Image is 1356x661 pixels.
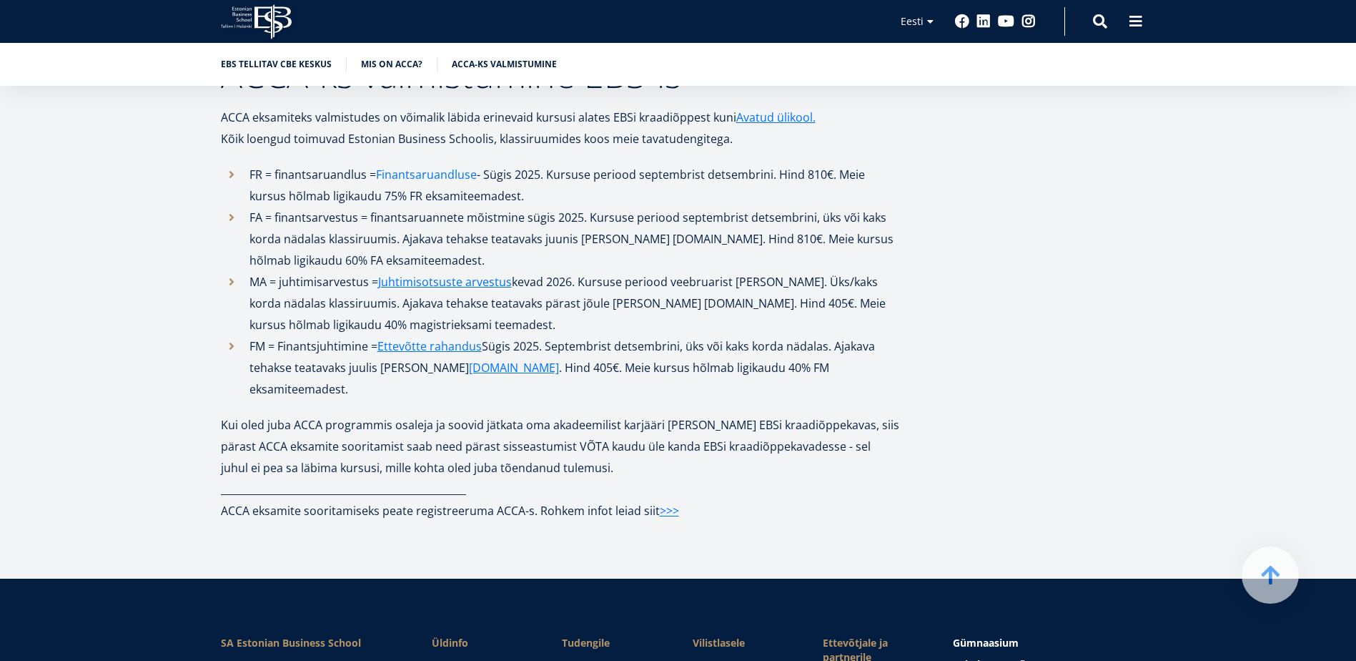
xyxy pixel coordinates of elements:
[376,164,477,185] a: Finantsaruandluse
[953,636,1019,650] font: Gümnaasium
[378,271,512,293] a: Juhtimisotsuste arvestus
[249,167,865,204] font: - Sügis 2025. Kursuse periood septembrist detsembrini. Hind 810€. Meie kursus hõlmab ligikaudu 75...
[221,479,900,522] p: _________________________________________________
[736,107,816,128] a: Avatud ülikool.
[221,109,736,125] font: ACCA eksamiteks valmistudes on võimalik läbida erinevaid kursusi alates EBSi kraadiõppest kuni
[976,14,991,29] a: Linkedin
[955,14,969,29] a: Facebook
[432,636,533,650] span: Üldinfo
[693,636,794,650] span: Vilistlasele
[953,636,1136,650] a: Gümnaasium
[1021,14,1036,29] a: Instagramis
[660,500,679,522] a: >>>
[469,357,559,378] a: [DOMAIN_NAME]
[221,414,900,479] p: Kui oled juba ACCA programmis osaleja ja soovid jätkata oma akadeemilist karjääri [PERSON_NAME] E...
[998,14,1014,29] a: Youtube
[361,57,422,72] a: Mis on ACCA?
[249,338,377,354] font: FM = Finantsjuhtimine =
[249,338,875,376] font: Sügis 2025. Septembrist detsembrini, üks või kaks korda nädalas. Ajakava tehakse teatavaks juulis...
[249,274,378,290] font: MA = juhtimisarvestus =
[221,57,900,92] h2: ACCA-ks valmistumine EBS-is
[221,128,900,150] p: Kõik loengud toimuvad Estonian Business Schoolis, klassiruumides koos meie tavatudengitega.
[221,636,404,650] div: SA Estonian Business School
[221,503,660,519] font: ACCA eksamite sooritamiseks peate registreeruma ACCA-s. Rohkem infot leiad siit
[249,274,886,333] font: kevad 2026. Kursuse periood veebruarist [PERSON_NAME]. Üks/kaks korda nädalas klassiruumis. Ajaka...
[221,57,332,72] a: EBS tellitav cbe keskus
[452,57,557,72] a: ACCA-ks valmistumine
[249,167,376,182] font: FR = finantsaruandlus =
[562,636,663,650] a: Tudengile
[377,336,482,357] a: Ettevõtte rahandus
[221,207,900,271] li: FA = finantsarvestus = finantsaruannete mõistmine sügis 2025. Kursuse periood septembrist detsemb...
[249,360,829,397] font: . Hind 405€. Meie kursus hõlmab ligikaudu 40% FM eksamiteemadest.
